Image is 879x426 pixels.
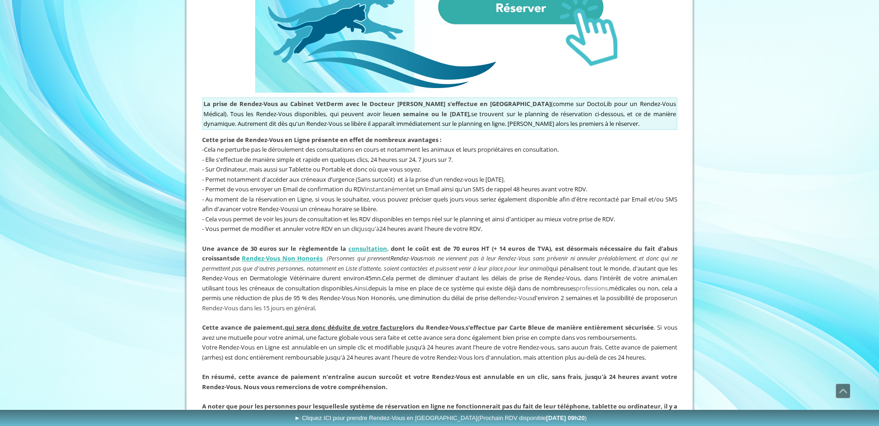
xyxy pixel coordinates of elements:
span: rise de Rendez-Vous en Ligne présente en effet de nombreux avantages : [224,136,442,144]
span: - Elle s'effectue de manière simple et rapide en quelques clics, 24 heures sur 24, 7 jours sur 7. [202,155,453,164]
span: (Prochain RDV disponible ) [478,414,587,421]
span: ► Cliquez ICI pour prendre Rendez-Vous en [GEOGRAPHIC_DATA] [294,414,587,421]
span: ( Cabinet VetDerm [STREET_ADDRESS]) [202,402,677,420]
span: jusqu'à [359,225,379,233]
span: . [376,205,377,213]
span: de [233,254,240,262]
span: si un créneau horaire se libère [294,205,376,213]
span: - Au moment de la réservation en Ligne, si vous le souhaitez, vous pouvez préciser quels jours vo... [202,195,677,213]
span: Rendez-Vous [390,254,423,262]
span: instantanément [365,185,409,193]
b: règlement [299,244,331,253]
span: - Sur Ordinateur, mais aussi sur Tablette ou Portable et donc où que vous soyez. [202,165,421,173]
b: lesquelles [313,402,343,410]
span: 45 [365,274,371,282]
span: Ainsi, [354,284,368,292]
span: En résumé, cette avance de paiement n’entraîne aucun surcoût et votre Rendez-Vous est annulable e... [202,373,677,391]
span: Cela permet de diminuer d'autant les délais de prise de Rendez-Vous, [382,274,582,282]
span: en semaine ou le [DATE], [393,110,471,118]
span: Cette p [202,136,442,144]
strong: La prise de Rendez-Vous au Cabinet VetDerm avec le Docteur [PERSON_NAME] s'effectue en [GEOGRAPHI... [203,100,551,108]
span: - Permet notamment d'accéder aux créneaux d’urgence (Sans surcoût) et à la prise d'un rendez-vous... [202,175,505,183]
span: Défiler vers le haut [836,384,850,398]
span: - [202,145,204,154]
span: - Permet de vous envoyer un Email de confirmation du RDV et un Email ainsi qu'un SMS de rappel 48... [202,185,587,193]
em: (Personnes qui prennent mais ne viennent pas à leur Rendez-Vous sans prévenir ni annuler préalabl... [202,254,677,272]
span: - Cela vous permet de voir les jours de consultation et les RDV disponibles en temps réel sur le ... [202,215,615,223]
span: qui sera donc déduite de votre facture [285,323,403,331]
span: , [202,244,677,263]
strong: s'effectue par Carte Bleue de manière entièrement sécurisée [466,323,654,331]
strong: dont le coût est [391,244,441,253]
span: , [202,323,654,331]
span: sur DoctoLib pour un Rendez-Vous Médical). Tous les Rendez-Vous disponibles, qui peuvent avoir lieu [203,100,676,118]
b: [DATE] 09h20 [546,414,585,421]
span: dans l'intérêt de votre animal, [584,274,670,282]
b: de la [331,244,346,253]
span: . Si vous avez une mutuelle pour votre animal, une facture globale vous sera faite et cette avanc... [202,323,677,342]
span: (comme [203,100,574,108]
span: professions, [576,284,609,292]
b: A noter que pour les personnes pour [202,402,311,410]
span: - Vous permet de modifier et annuler votre RDV en un clic 24 heures avant l'heure de votre RDV. [202,225,482,233]
b: le système de réservation en ligne ne fonctionnerait pas du fait de leur téléphone, tablette ou o... [202,402,677,420]
span: Rendez-Vous [496,294,532,302]
strong: Cette avance de paiement, lors du Rendez-Vous [202,323,464,331]
span: Cela ne perturbe pas le déroulement des consultations en cours et notamment les animaux et leurs ... [204,145,559,154]
a: Rendez-Vous Non Honorés [242,254,323,262]
span: Votre Rendez-Vous en Ligne est annulable en un simple clic et modifiable jusqu’à 24 heures avant ... [202,343,677,361]
a: consultation [348,244,387,253]
b: Une avance de 30 euros sur le [202,244,297,253]
a: Défiler vers le haut [836,384,850,398]
span: un Rendez-Vous dans les 15 jours en général [202,294,677,312]
span: en utilisant tous les créneaux de consultation disponibles. depuis la mise en place de ce système... [202,274,677,312]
